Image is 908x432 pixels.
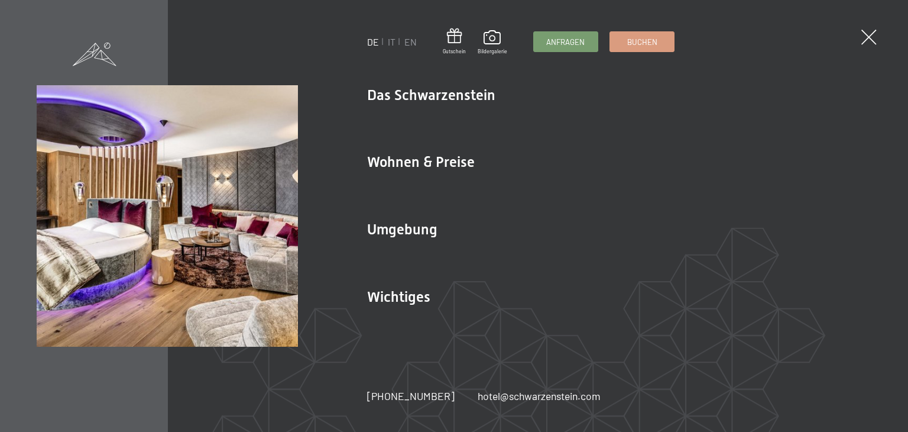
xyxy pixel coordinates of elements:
a: Bildergalerie [477,30,507,55]
a: Gutschein [443,28,466,55]
span: Bildergalerie [477,48,507,55]
a: EN [404,36,417,47]
a: hotel@schwarzenstein.com [478,389,601,404]
span: Buchen [627,37,657,47]
a: DE [367,36,379,47]
span: [PHONE_NUMBER] [367,389,455,402]
a: [PHONE_NUMBER] [367,389,455,404]
a: IT [388,36,395,47]
a: Anfragen [533,32,597,51]
span: Anfragen [546,37,585,47]
span: Gutschein [443,48,466,55]
a: Buchen [610,32,674,51]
